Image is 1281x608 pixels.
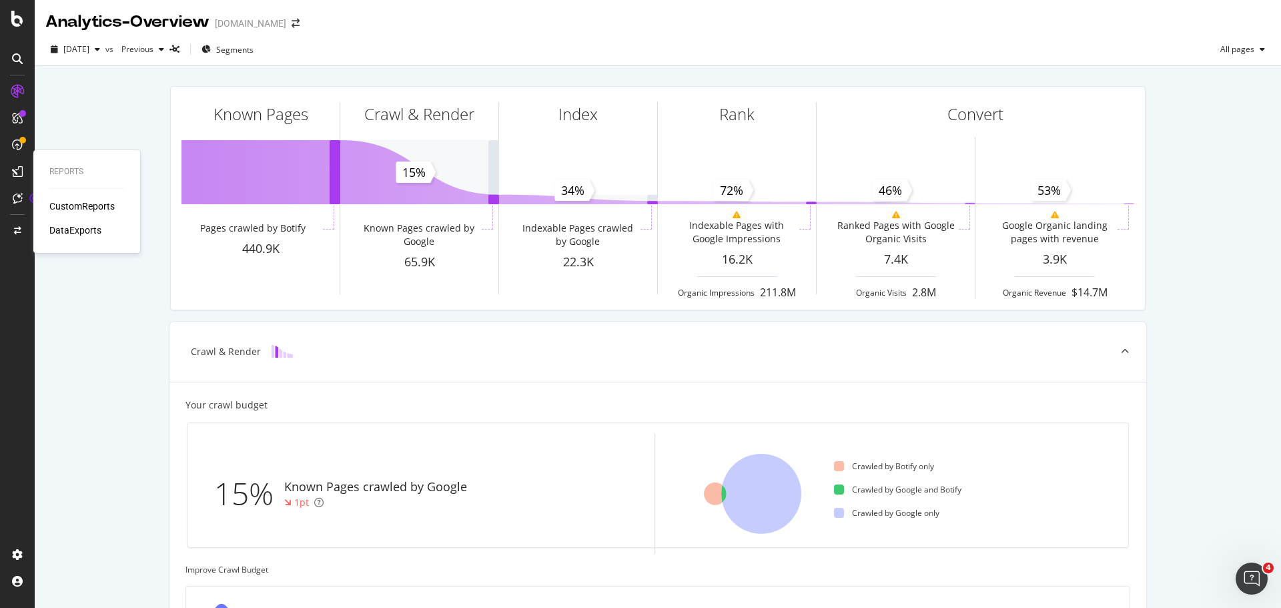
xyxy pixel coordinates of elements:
a: CustomReports [49,200,115,213]
button: All pages [1215,39,1270,60]
div: Known Pages crawled by Google [359,222,478,248]
div: Crawl & Render [364,103,474,125]
div: Crawled by Google only [834,507,939,519]
div: [DOMAIN_NAME] [215,17,286,30]
span: Segments [216,44,254,55]
div: Known Pages crawled by Google [284,479,467,496]
div: Organic Impressions [678,287,755,298]
div: 22.3K [499,254,657,271]
div: 65.9K [340,254,498,271]
a: DataExports [49,224,101,237]
div: 1pt [294,496,309,509]
div: Crawl & Render [191,345,261,358]
div: Crawled by Botify only [834,461,934,472]
div: Pages crawled by Botify [200,222,306,235]
div: arrow-right-arrow-left [292,19,300,28]
div: Indexable Pages with Google Impressions [677,219,796,246]
button: Segments [196,39,259,60]
span: 4 [1263,563,1274,573]
div: Improve Crawl Budget [185,564,1130,575]
span: Previous [116,43,153,55]
img: block-icon [272,345,293,358]
div: Tooltip anchor [28,192,40,204]
div: Index [558,103,598,125]
span: vs [105,43,116,55]
iframe: Intercom live chat [1236,563,1268,595]
div: 440.9K [181,240,340,258]
div: Analytics - Overview [45,11,209,33]
div: Indexable Pages crawled by Google [518,222,637,248]
div: 211.8M [760,285,796,300]
button: [DATE] [45,39,105,60]
div: Reports [49,166,124,178]
span: All pages [1215,43,1254,55]
button: Previous [116,39,169,60]
div: 16.2K [658,251,816,268]
div: Your crawl budget [185,398,268,412]
div: Rank [719,103,755,125]
span: 2025 Sep. 3rd [63,43,89,55]
div: 15% [214,472,284,516]
div: Known Pages [213,103,308,125]
div: Crawled by Google and Botify [834,484,961,495]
